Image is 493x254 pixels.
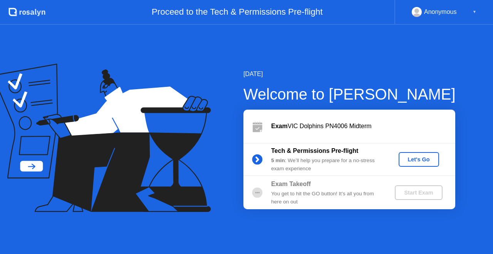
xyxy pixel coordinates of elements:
div: Anonymous [424,7,457,17]
div: Let's Go [402,156,436,163]
div: VIC Dolphins PN4006 Midterm [271,122,455,131]
button: Let's Go [399,152,439,167]
b: Exam Takeoff [271,181,311,187]
button: Start Exam [395,185,442,200]
div: You get to hit the GO button! It’s all you from here on out [271,190,382,206]
div: : We’ll help you prepare for a no-stress exam experience [271,157,382,173]
div: ▼ [473,7,476,17]
div: Start Exam [398,190,439,196]
b: 5 min [271,157,285,163]
div: Welcome to [PERSON_NAME] [243,83,456,106]
b: Tech & Permissions Pre-flight [271,147,358,154]
div: [DATE] [243,69,456,79]
b: Exam [271,123,288,129]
